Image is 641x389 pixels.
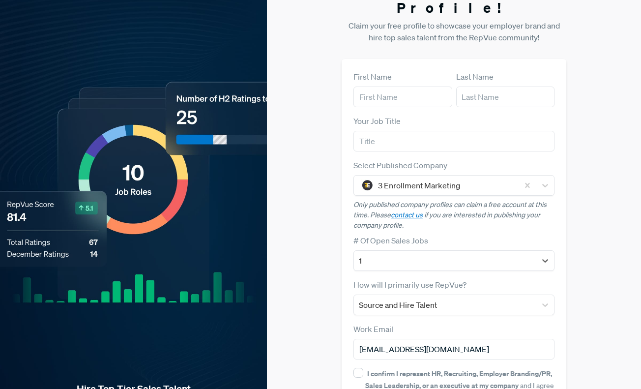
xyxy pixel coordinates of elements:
[391,210,423,219] a: contact us
[456,71,494,83] label: Last Name
[361,180,373,191] img: 3 Enrollment Marketing
[353,159,447,171] label: Select Published Company
[342,20,566,43] p: Claim your free profile to showcase your employer brand and hire top sales talent from the RepVue...
[353,279,466,291] label: How will I primarily use RepVue?
[353,87,452,107] input: First Name
[353,200,554,231] p: Only published company profiles can claim a free account at this time. Please if you are interest...
[353,339,554,359] input: Email
[353,71,392,83] label: First Name
[456,87,554,107] input: Last Name
[353,115,401,127] label: Your Job Title
[353,131,554,151] input: Title
[353,323,393,335] label: Work Email
[353,235,428,246] label: # Of Open Sales Jobs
